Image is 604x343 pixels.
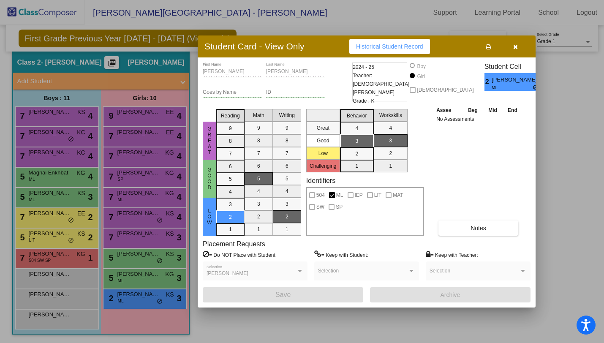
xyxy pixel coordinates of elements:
label: Placement Requests [203,240,265,248]
button: Archive [370,287,531,302]
span: ML [336,190,343,200]
span: Notes [471,225,486,231]
label: Identifiers [306,177,335,185]
span: SP [336,202,343,212]
span: LIT [374,190,381,200]
span: Teacher: [DEMOGRAPHIC_DATA][PERSON_NAME] [353,71,409,97]
label: = Keep with Student: [314,250,368,259]
span: IEP [355,190,363,200]
th: End [502,106,522,115]
button: Notes [438,220,518,236]
span: 504 [316,190,325,200]
span: MAT [393,190,403,200]
span: [PERSON_NAME] [492,76,539,84]
span: [DEMOGRAPHIC_DATA] [417,85,473,95]
input: goes by name [203,90,262,95]
span: [PERSON_NAME] [207,270,248,276]
span: Low [206,208,213,226]
th: Mid [483,106,502,115]
span: 2 [484,77,492,87]
h3: Student Cell [484,63,558,71]
th: Beg [463,106,483,115]
div: Boy [416,63,426,70]
span: Archive [441,291,460,298]
span: Historical Student Record [356,43,423,50]
span: Good [206,167,213,191]
span: ML [492,84,533,91]
span: Grade : K [353,97,374,105]
span: 2024 - 25 [353,63,374,71]
td: No Assessments [434,115,523,123]
label: = Do NOT Place with Student: [203,250,277,259]
div: Girl [416,73,425,80]
th: Asses [434,106,463,115]
button: Save [203,287,363,302]
label: = Keep with Teacher: [426,250,478,259]
span: SW [316,202,324,212]
h3: Student Card - View Only [204,41,305,52]
span: Save [275,291,291,298]
button: Historical Student Record [349,39,430,54]
span: Great [206,126,213,155]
